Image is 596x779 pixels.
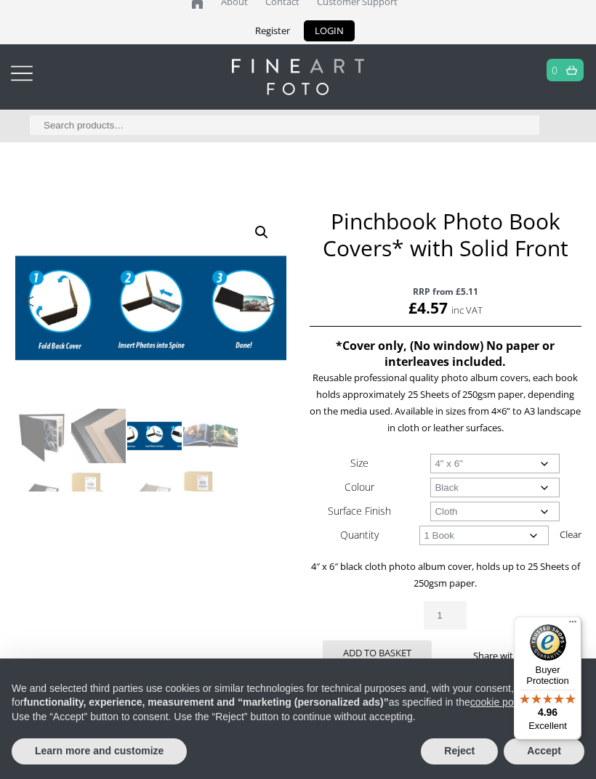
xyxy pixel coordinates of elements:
strong: functionality, experience, measurement and “marketing (personalized ads)” [23,696,388,708]
img: basket.svg [566,65,577,75]
button: Trusted Shops TrustmarkBuyer Protection4.96Excellent [514,616,581,740]
img: Pinchbook Photo Book Covers* with Solid Front - Image 2 [71,409,126,463]
img: Pinchbook Photo Book Covers* with Solid Front - Image 5 [16,465,71,519]
button: Menu [564,616,581,634]
a: 0 [552,60,558,81]
img: Pinchbook Photo Book Covers* with Solid Front [16,409,71,463]
span: RRP from £5.11 [310,283,581,300]
p: Reusable professional quality photo album covers, each book holds approximately 25 Sheets of 250g... [310,370,581,436]
a: Register [244,20,301,41]
input: Product quantity [424,601,466,629]
a: LOGIN [304,20,355,41]
p: Excellent [514,720,581,732]
img: Pinchbook Photo Book Covers* with Solid Front - Image 3 [127,409,182,463]
img: Trusted Shops Trustmark [530,624,566,661]
span: £ [408,298,417,318]
a: View full-screen image gallery [249,219,275,245]
label: Size [350,456,369,470]
h1: Pinchbook Photo Book Covers* with Solid Front [310,208,581,261]
p: 4″ x 6″ black cloth photo album cover, holds up to 25 Sheets of 250gsm paper. [310,558,581,592]
p: Share with a friend [446,648,581,664]
img: logo-white.svg [232,59,363,95]
bdi: 4.57 [408,298,448,318]
button: Add to basket [323,640,432,666]
img: Pinchbook Photo Book Covers* with Solid Front - Image 6 [71,465,126,519]
a: cookie policy [470,696,528,708]
label: Quantity [340,528,379,542]
h4: *Cover only, (No window) No paper or interleaves included. [310,338,581,370]
label: Surface Finish [328,504,391,518]
p: Buyer Protection [514,664,581,686]
p: We and selected third parties use cookies or similar technologies for technical purposes and, wit... [12,682,584,710]
input: Search products… [30,115,539,135]
img: Pinchbook Photo Book Covers* with Solid Front - Image 8 [183,465,238,519]
a: Clear options [560,523,581,546]
button: Accept [504,738,584,764]
img: Pinchbook Photo Book Covers* with Solid Front - Image 4 [183,409,238,463]
p: Use the “Accept” button to consent. Use the “Reject” button to continue without accepting. [12,710,584,725]
button: Reject [421,738,498,764]
label: Colour [345,480,374,494]
button: Learn more and customize [12,738,187,764]
span: 4.96 [538,706,557,718]
img: Pinchbook Photo Book Covers* with Solid Front - Image 7 [127,465,182,519]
